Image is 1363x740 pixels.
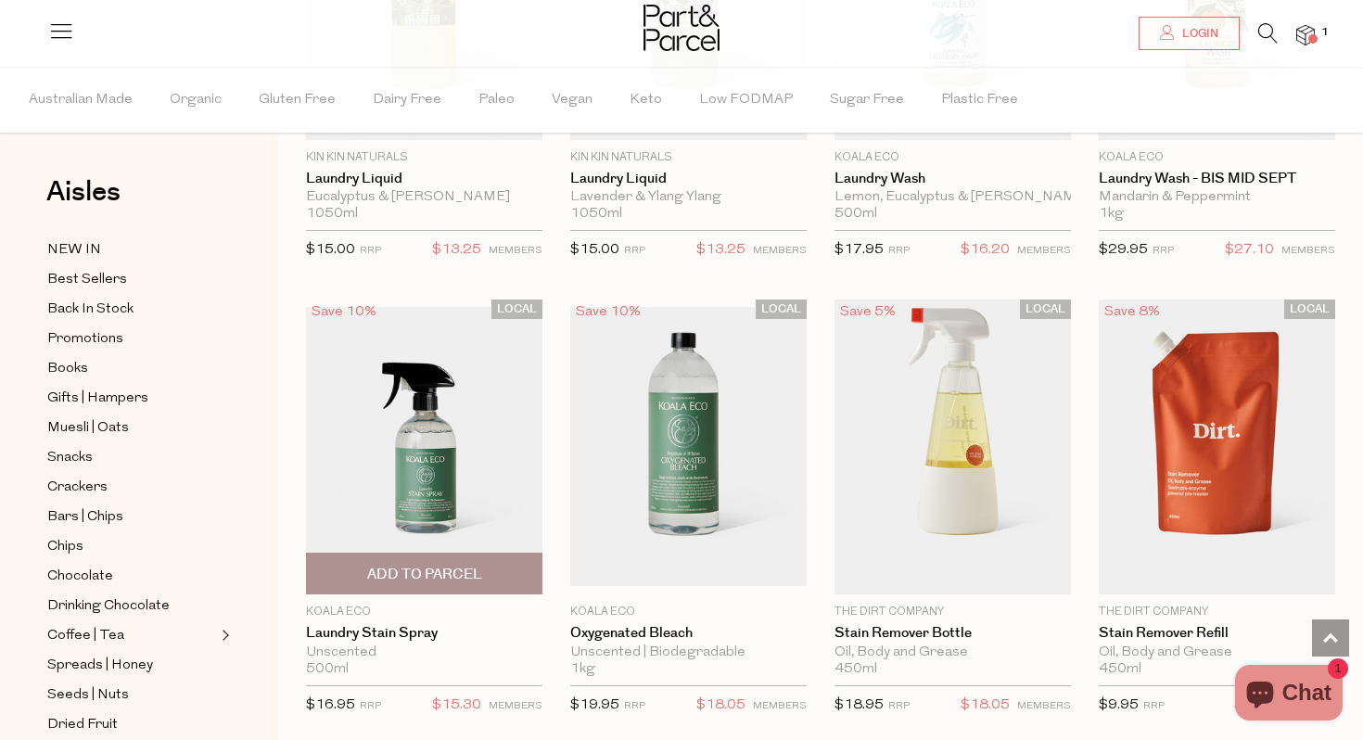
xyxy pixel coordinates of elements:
span: LOCAL [491,300,542,319]
span: $16.20 [961,238,1010,262]
a: Drinking Chocolate [47,594,216,618]
span: 1050ml [306,206,358,223]
a: Laundry Liquid [306,171,542,187]
span: Snacks [47,447,93,469]
span: Gluten Free [259,68,336,133]
span: Best Sellers [47,269,127,291]
span: Aisles [46,172,121,212]
span: 500ml [834,206,877,223]
span: $18.05 [696,694,745,718]
small: MEMBERS [489,246,542,256]
span: Dairy Free [373,68,441,133]
a: Back In Stock [47,298,216,321]
div: Save 10% [306,300,382,325]
div: Lemon, Eucalyptus & [PERSON_NAME] [834,189,1071,206]
small: MEMBERS [1017,701,1071,711]
div: Eucalyptus & [PERSON_NAME] [306,189,542,206]
span: Add To Parcel [367,565,482,584]
span: 450ml [1099,661,1141,678]
span: Books [47,358,88,380]
div: Save 5% [834,300,901,325]
span: Chocolate [47,566,113,588]
a: Chocolate [47,565,216,588]
span: Paleo [478,68,515,133]
button: Add To Parcel [306,553,542,594]
span: $19.95 [570,698,619,712]
div: Lavender & Ylang Ylang [570,189,807,206]
span: Spreads | Honey [47,655,153,677]
span: $9.95 [1099,698,1139,712]
small: MEMBERS [489,701,542,711]
span: Organic [170,68,222,133]
span: $27.10 [1225,238,1274,262]
span: LOCAL [1020,300,1071,319]
img: Part&Parcel [643,5,720,51]
img: Oxygenated Bleach [570,307,807,586]
span: Dried Fruit [47,714,118,736]
span: LOCAL [1284,300,1335,319]
small: RRP [360,246,381,256]
a: Laundry Liquid [570,171,807,187]
a: Dried Fruit [47,713,216,736]
span: 450ml [834,661,877,678]
a: Aisles [46,178,121,224]
small: MEMBERS [1281,246,1335,256]
a: Spreads | Honey [47,654,216,677]
img: Stain Remover Bottle [834,300,1071,595]
span: Crackers [47,477,108,499]
small: RRP [360,701,381,711]
div: Oil, Body and Grease [1099,644,1335,661]
div: Save 8% [1099,300,1166,325]
p: Kin Kin Naturals [306,149,542,166]
a: Coffee | Tea [47,624,216,647]
div: Save 10% [570,300,646,325]
a: Seeds | Nuts [47,683,216,707]
p: Koala Eco [306,604,542,620]
div: Unscented [306,644,542,661]
span: Back In Stock [47,299,134,321]
a: Laundry Stain Spray [306,625,542,642]
div: Oil, Body and Grease [834,644,1071,661]
img: Stain Remover Refill [1099,300,1335,595]
p: Koala Eco [834,149,1071,166]
span: $13.25 [432,238,481,262]
span: $15.00 [306,243,355,257]
span: 1050ml [570,206,622,223]
button: Expand/Collapse Coffee | Tea [217,624,230,646]
a: Bars | Chips [47,505,216,529]
img: Laundry Stain Spray [306,307,542,586]
a: Snacks [47,446,216,469]
a: NEW IN [47,238,216,262]
div: Mandarin & Peppermint [1099,189,1335,206]
span: Login [1178,26,1218,42]
div: Unscented | Biodegradable [570,644,807,661]
small: RRP [1153,246,1174,256]
p: The Dirt Company [1099,604,1335,620]
span: $16.95 [306,698,355,712]
span: $17.95 [834,243,884,257]
span: 1 [1317,24,1333,41]
small: RRP [624,701,645,711]
inbox-online-store-chat: Shopify online store chat [1229,665,1348,725]
span: Muesli | Oats [47,417,129,440]
span: 1kg [1099,206,1124,223]
span: Australian Made [29,68,133,133]
small: RRP [888,701,910,711]
a: Laundry Wash [834,171,1071,187]
a: Crackers [47,476,216,499]
span: 1kg [570,661,595,678]
a: Books [47,357,216,380]
a: Login [1139,17,1240,50]
small: MEMBERS [753,246,807,256]
a: Chips [47,535,216,558]
span: Keto [630,68,662,133]
p: Koala Eco [1099,149,1335,166]
span: 500ml [306,661,349,678]
span: Chips [47,536,83,558]
span: NEW IN [47,239,101,262]
a: Promotions [47,327,216,351]
span: $29.95 [1099,243,1148,257]
a: Gifts | Hampers [47,387,216,410]
span: $18.05 [961,694,1010,718]
span: $18.95 [834,698,884,712]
